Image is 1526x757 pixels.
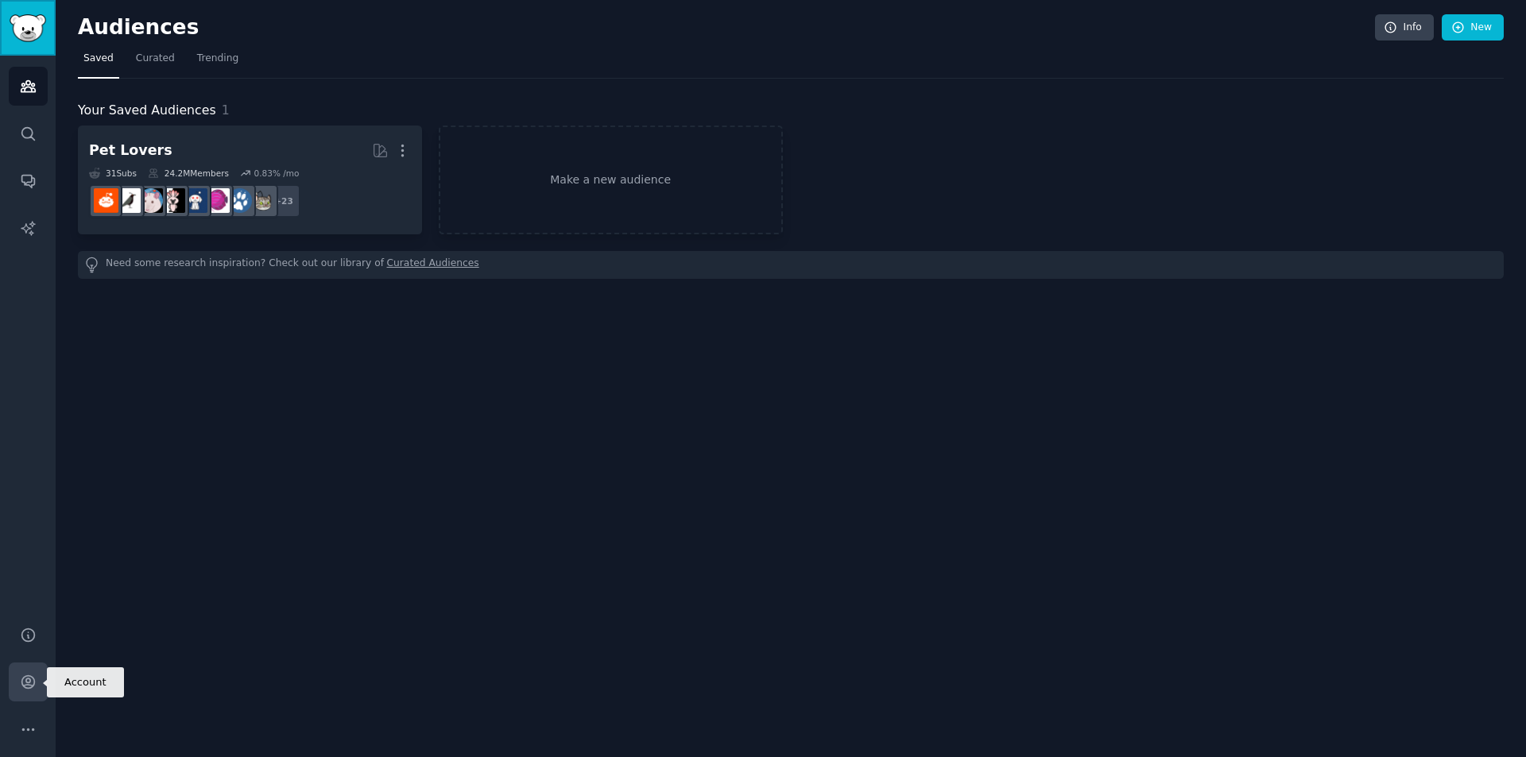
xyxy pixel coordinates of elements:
div: 0.83 % /mo [254,168,299,179]
span: Curated [136,52,175,66]
span: Saved [83,52,114,66]
span: Your Saved Audiences [78,101,216,121]
h2: Audiences [78,15,1375,41]
img: cats [250,188,274,213]
span: Trending [197,52,238,66]
div: 31 Sub s [89,168,137,179]
a: Curated [130,46,180,79]
img: dogs [227,188,252,213]
a: Curated Audiences [387,257,479,273]
div: Need some research inspiration? Check out our library of [78,251,1504,279]
img: birding [116,188,141,213]
a: Info [1375,14,1434,41]
img: Aquariums [205,188,230,213]
img: BeardedDragons [94,188,118,213]
img: dogswithjobs [183,188,207,213]
div: + 23 [267,184,300,218]
a: Make a new audience [439,126,783,234]
div: 24.2M Members [148,168,229,179]
img: GummySearch logo [10,14,46,42]
img: parrots [161,188,185,213]
img: RATS [138,188,163,213]
a: Saved [78,46,119,79]
a: Trending [192,46,244,79]
a: Pet Lovers31Subs24.2MMembers0.83% /mo+23catsdogsAquariumsdogswithjobsparrotsRATSbirdingBeardedDra... [78,126,422,234]
span: 1 [222,102,230,118]
a: New [1442,14,1504,41]
div: Pet Lovers [89,141,172,160]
